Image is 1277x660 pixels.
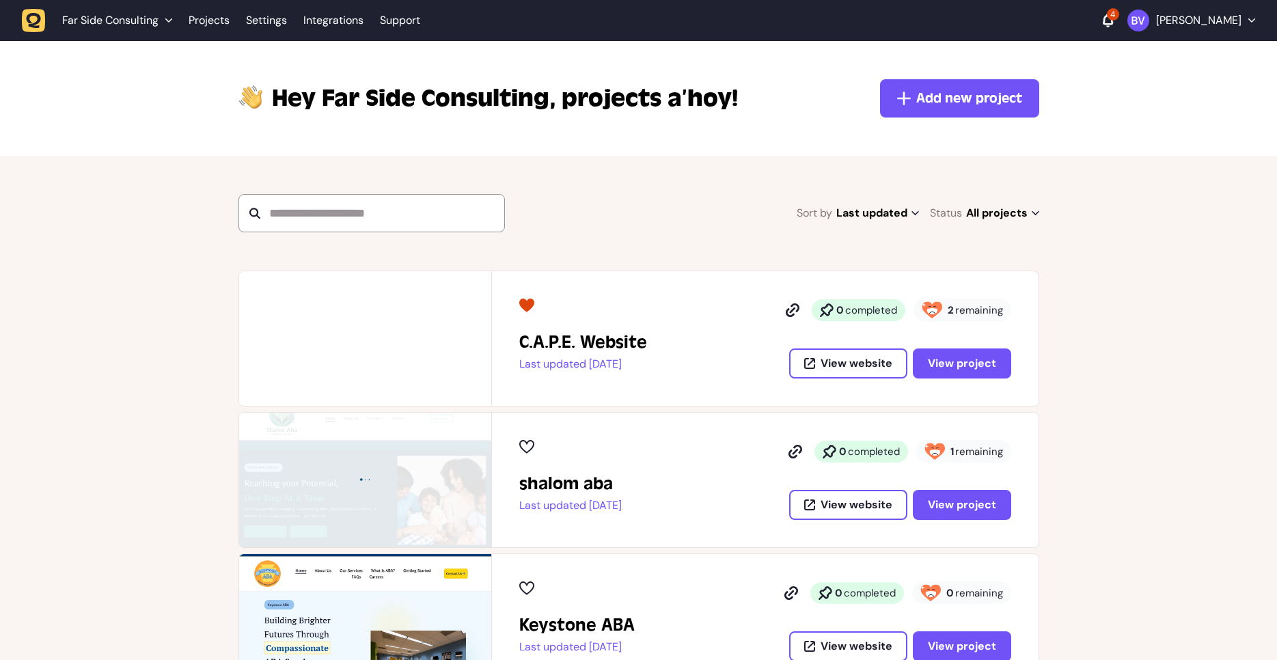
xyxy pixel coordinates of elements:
[930,204,962,223] span: Status
[821,358,892,369] span: View website
[238,82,264,110] img: hi-hand
[519,357,647,371] p: Last updated [DATE]
[948,303,954,317] strong: 2
[797,204,832,223] span: Sort by
[946,586,954,600] strong: 0
[966,204,1039,223] span: All projects
[189,8,230,33] a: Projects
[821,499,892,510] span: View website
[246,8,287,33] a: Settings
[519,640,635,654] p: Last updated [DATE]
[845,303,897,317] span: completed
[519,473,622,495] h2: shalom aba
[239,271,491,406] img: C.A.P.E. Website
[848,445,900,458] span: completed
[519,499,622,512] p: Last updated [DATE]
[913,490,1011,520] button: View project
[62,14,159,27] span: Far Side Consulting
[839,445,847,458] strong: 0
[1127,10,1149,31] img: Brandon Varnado
[916,89,1022,108] span: Add new project
[22,8,180,33] button: Far Side Consulting
[836,204,919,223] span: Last updated
[272,82,738,115] p: projects a’hoy!
[950,445,954,458] strong: 1
[380,14,420,27] a: Support
[272,82,556,115] span: Far Side Consulting
[821,641,892,652] span: View website
[913,348,1011,379] button: View project
[955,303,1003,317] span: remaining
[789,490,907,520] button: View website
[844,586,896,600] span: completed
[836,303,844,317] strong: 0
[1127,10,1255,31] button: [PERSON_NAME]
[928,499,996,510] span: View project
[928,641,996,652] span: View project
[519,614,635,636] h2: Keystone ABA
[303,8,363,33] a: Integrations
[789,348,907,379] button: View website
[1107,8,1119,20] div: 4
[239,413,491,547] img: shalom aba
[955,586,1003,600] span: remaining
[928,358,996,369] span: View project
[1156,14,1241,27] p: [PERSON_NAME]
[955,445,1003,458] span: remaining
[519,331,647,353] h2: C.A.P.E. Website
[880,79,1039,118] button: Add new project
[835,586,842,600] strong: 0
